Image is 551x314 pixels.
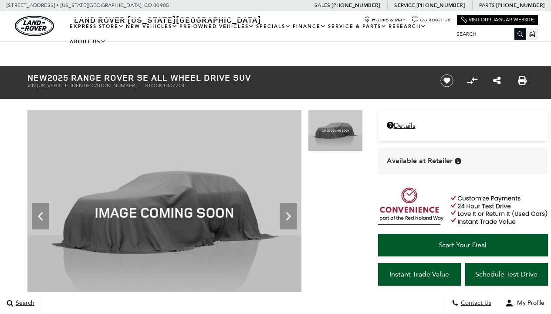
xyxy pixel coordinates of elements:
[455,158,461,164] div: Vehicle is in stock and ready for immediate delivery. Due to demand, availability is subject to c...
[292,19,327,34] a: Finance
[27,72,47,83] strong: New
[378,263,461,286] a: Instant Trade Value
[15,16,54,36] img: Land Rover
[364,17,406,23] a: Hours & Map
[179,19,255,34] a: Pre-Owned Vehicles
[145,82,164,89] span: Stock:
[412,17,450,23] a: Contact Us
[388,19,427,34] a: Research
[308,110,363,151] img: New 2025 Ostuni Pearl White LAND ROVER SE image 1
[394,2,415,8] span: Service
[14,300,34,307] span: Search
[27,82,37,89] span: VIN:
[74,14,261,25] span: Land Rover [US_STATE][GEOGRAPHIC_DATA]
[514,300,544,307] span: My Profile
[439,241,487,249] span: Start Your Deal
[125,19,179,34] a: New Vehicles
[479,2,495,8] span: Parts
[69,14,267,25] a: Land Rover [US_STATE][GEOGRAPHIC_DATA]
[459,300,491,307] span: Contact Us
[493,75,501,86] a: Share this New 2025 Range Rover SE All Wheel Drive SUV
[437,74,456,88] button: Save vehicle
[27,73,426,82] h1: 2025 Range Rover SE All Wheel Drive SUV
[387,121,539,130] a: Details
[466,74,479,87] button: Compare vehicle
[496,2,544,9] a: [PHONE_NUMBER]
[314,2,330,8] span: Sales
[378,234,548,256] a: Start Your Deal
[389,270,449,278] span: Instant Trade Value
[15,16,54,36] a: land-rover
[498,292,551,314] button: user-profile-menu
[37,82,136,89] span: [US_VEHICLE_IDENTIFICATION_NUMBER]
[69,19,450,49] nav: Main Navigation
[475,270,537,278] span: Schedule Test Drive
[7,2,169,8] a: [STREET_ADDRESS] • [US_STATE][GEOGRAPHIC_DATA], CO 80905
[416,2,465,9] a: [PHONE_NUMBER]
[69,34,107,49] a: About Us
[164,82,185,89] span: L307704
[331,2,380,9] a: [PHONE_NUMBER]
[327,19,388,34] a: Service & Parts
[387,156,453,166] span: Available at Retailer
[518,75,527,86] a: Print this New 2025 Range Rover SE All Wheel Drive SUV
[450,29,526,39] input: Search
[69,19,125,34] a: EXPRESS STORE
[465,263,548,286] a: Schedule Test Drive
[255,19,292,34] a: Specials
[461,17,534,23] a: Visit Our Jaguar Website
